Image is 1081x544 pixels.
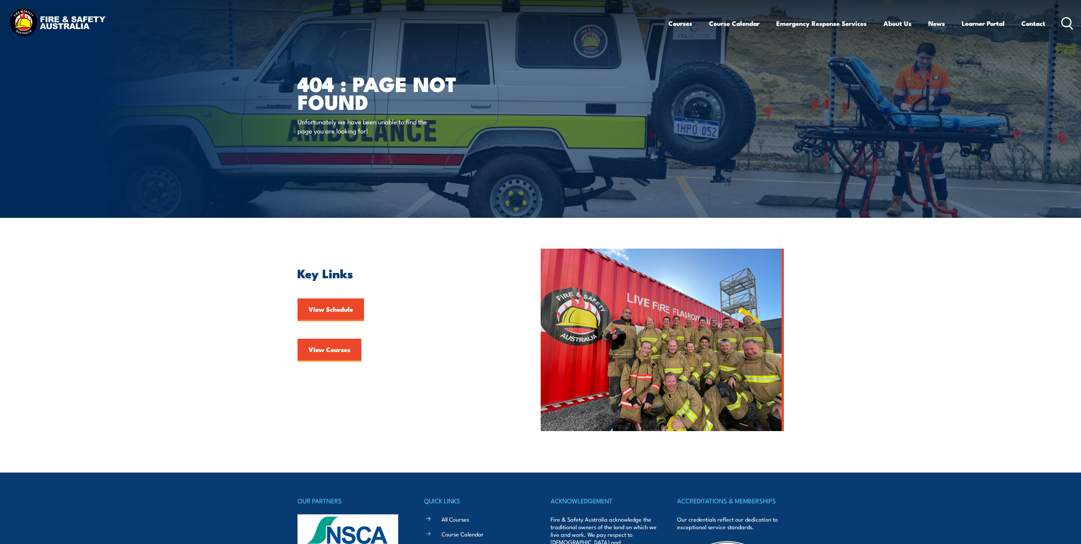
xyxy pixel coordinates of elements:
h4: OUR PARTNERS [298,495,404,506]
a: Learner Portal [962,13,1005,33]
a: Course Calendar [709,13,760,33]
a: About Us [883,13,912,33]
p: Our credentials reflect our dedication to exceptional service standards. [677,515,783,531]
img: FSA People – Team photo aug 2023 [541,249,784,431]
h4: QUICK LINKS [424,495,530,506]
a: News [928,13,945,33]
h1: 404 : Page Not Found [298,75,485,110]
a: Emergency Response Services [776,13,867,33]
h4: ACKNOWLEDGEMENT [551,495,657,506]
h2: Key Links [298,268,506,278]
a: Courses [668,13,692,33]
p: Unfortunately we have been unable to find the page you are looking for! [298,117,436,135]
a: Contact [1021,13,1045,33]
a: All Courses [442,515,469,523]
a: View Courses [298,339,361,362]
a: View Schedule [298,298,364,321]
h4: ACCREDITATIONS & MEMBERSHIPS [677,495,783,506]
a: Course Calendar [442,530,484,538]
